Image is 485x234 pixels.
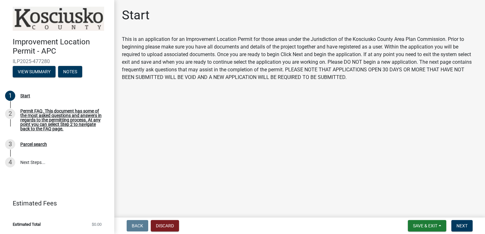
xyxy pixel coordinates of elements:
button: Notes [58,66,82,77]
div: 2 [5,109,15,119]
span: Back [132,223,143,228]
button: View Summary [13,66,56,77]
span: Save & Exit [413,223,437,228]
div: This is an application for an Improvement Location Permit for those areas under the Jurisdiction ... [122,36,477,81]
span: $0.00 [92,222,102,226]
div: 1 [5,91,15,101]
button: Next [451,220,473,231]
span: Next [456,223,468,228]
div: Start [20,94,30,98]
div: Permit FAQ. This document has some of the most asked questions and answers in regards to the perm... [20,109,104,131]
img: Kosciusko County, Indiana [13,7,104,31]
div: 3 [5,139,15,149]
wm-modal-confirm: Notes [58,69,82,75]
span: Estimated Total [13,222,41,226]
wm-modal-confirm: Summary [13,69,56,75]
button: Back [127,220,148,231]
button: Discard [151,220,179,231]
h1: Start [122,8,149,23]
h4: Improvement Location Permit - APC [13,37,109,56]
div: Parcel search [20,142,47,146]
div: 4 [5,157,15,167]
a: Estimated Fees [5,197,104,210]
button: Save & Exit [408,220,446,231]
span: ILP2025-477280 [13,58,102,64]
